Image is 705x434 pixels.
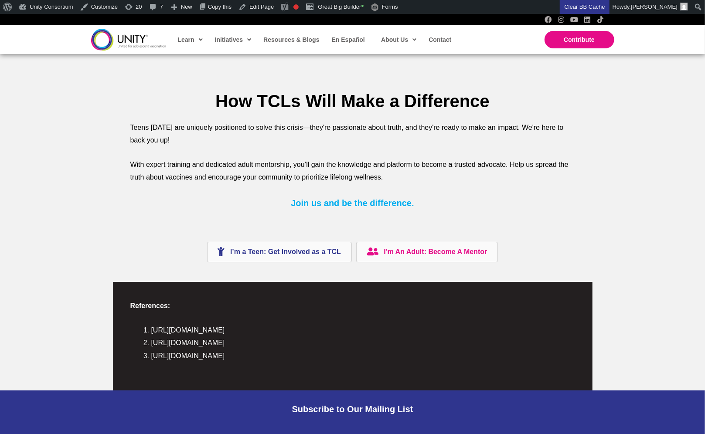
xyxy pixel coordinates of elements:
a: Facebook [545,16,552,23]
strong: Join us and be the difference. [291,198,414,208]
a: YouTube [571,16,578,23]
a: [URL][DOMAIN_NAME] [151,339,225,346]
a: Contribute [545,31,614,48]
span: Subscribe to Our Mailing List [292,404,413,414]
a: [URL][DOMAIN_NAME] [151,326,225,334]
a: About Us [377,30,420,50]
a: TikTok [597,16,604,23]
span: Learn [178,33,203,46]
a: I'm An Adult: Become A Mentor [356,242,498,262]
a: I’m a Teen: Get Involved as a TCL [207,242,352,262]
a: LinkedIn [584,16,591,23]
span: How TCLs Will Make a Difference [215,92,490,111]
span: With expert training and dedicated adult mentorship, you’ll gain the knowledge and platform to be... [130,161,569,181]
img: unity-logo-dark [91,29,166,50]
span: En Español [332,36,365,43]
span: Resources & Blogs [263,36,319,43]
a: Instagram [558,16,565,23]
strong: References: [130,302,170,309]
span: Contribute [564,36,595,43]
span: Contact [429,36,451,43]
span: Teens [DATE] are uniquely positioned to solve this crisis—they're passionate about truth, and the... [130,124,564,144]
span: I’m a Teen: Get Involved as a TCL [230,248,341,256]
a: Contact [424,30,455,50]
span: I'm An Adult: Become A Mentor [384,248,487,256]
a: Resources & Blogs [259,30,323,50]
a: [URL][DOMAIN_NAME] [151,352,225,359]
a: En Español [327,30,368,50]
span: Initiatives [215,33,252,46]
span: About Us [381,33,416,46]
span: • [361,2,364,10]
div: Focus keyphrase not set [293,4,299,10]
span: [PERSON_NAME] [631,3,678,10]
